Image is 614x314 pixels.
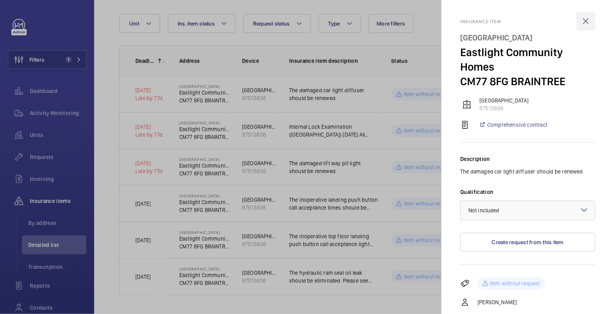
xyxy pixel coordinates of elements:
[460,155,595,163] div: Description
[468,207,499,214] span: Not included
[479,97,595,104] p: [GEOGRAPHIC_DATA]
[479,121,547,129] a: Comprehensive contract
[462,100,472,109] img: elevator.svg
[460,31,595,45] div: [GEOGRAPHIC_DATA]
[460,188,595,196] label: Qualification
[479,104,595,112] p: 87513836
[460,233,595,252] button: Create request from this item
[460,31,595,89] h4: Eastlight Community Homes CM77 8FG BRAINTREE
[490,279,540,287] p: Item without request
[477,298,517,306] p: [PERSON_NAME]
[460,19,595,24] p: Insurance item
[460,168,595,175] p: The damaged car light diffuser should be renewed.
